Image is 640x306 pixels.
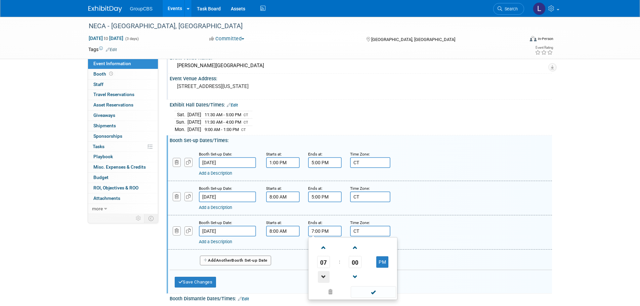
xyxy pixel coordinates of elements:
[308,186,323,191] small: Ends at:
[175,60,547,71] div: [PERSON_NAME][GEOGRAPHIC_DATA]
[88,193,158,204] a: Attachments
[349,256,361,268] span: Pick Minute
[238,297,249,301] a: Edit
[207,35,247,42] button: Committed
[538,36,553,41] div: In-Person
[241,128,246,132] span: CT
[92,206,103,211] span: more
[227,103,238,107] a: Edit
[170,294,552,302] div: Booth Dismantle Dates/Times:
[308,220,323,225] small: Ends at:
[308,152,323,157] small: Ends at:
[175,126,187,133] td: Mon.
[88,46,117,53] td: Tags
[88,173,158,183] a: Budget
[93,92,134,97] span: Travel Reservations
[88,142,158,152] a: Tasks
[484,35,554,45] div: Event Format
[93,82,103,87] span: Staff
[199,205,232,210] a: Add a Description
[108,71,114,76] span: Booth not reserved yet
[199,157,256,168] input: Date
[170,135,552,144] div: Booth Set-up Dates/Times:
[93,164,146,170] span: Misc. Expenses & Credits
[93,144,104,149] span: Tasks
[93,195,120,201] span: Attachments
[266,152,282,157] small: Starts at:
[199,226,256,236] input: Date
[103,36,109,41] span: to
[93,133,122,139] span: Sponsorships
[502,6,518,11] span: Search
[88,111,158,121] a: Giveaways
[205,120,241,125] span: 11:30 AM - 4:00 PM
[338,256,341,268] td: :
[88,162,158,172] a: Misc. Expenses & Credits
[144,214,158,223] td: Toggle Event Tabs
[175,119,187,126] td: Sun.
[371,37,455,42] span: [GEOGRAPHIC_DATA], [GEOGRAPHIC_DATA]
[199,191,256,202] input: Date
[199,152,232,157] small: Booth Set-up Date:
[266,191,300,202] input: Start Time
[106,47,117,52] a: Edit
[133,214,144,223] td: Personalize Event Tab Strip
[205,127,239,132] span: 9:00 AM - 1:00 PM
[187,119,201,126] td: [DATE]
[350,191,390,202] input: Time Zone
[308,191,342,202] input: End Time
[310,288,351,297] a: Clear selection
[266,186,282,191] small: Starts at:
[93,113,115,118] span: Giveaways
[88,183,158,193] a: ROI, Objectives & ROO
[376,256,388,268] button: PM
[350,226,390,236] input: Time Zone
[349,239,361,256] a: Increment Minute
[244,113,248,117] span: CT
[199,220,232,225] small: Booth Set-up Date:
[93,71,114,77] span: Booth
[93,123,116,128] span: Shipments
[175,277,216,288] button: Save Changes
[88,6,122,12] img: ExhibitDay
[317,256,330,268] span: Pick Hour
[125,37,139,41] span: (3 days)
[170,100,552,108] div: Exhibit Hall Dates/Times:
[187,111,201,119] td: [DATE]
[308,157,342,168] input: End Time
[350,288,396,297] a: Done
[199,186,232,191] small: Booth Set-up Date:
[200,256,271,266] button: AddAnotherBooth Set-up Date
[266,157,300,168] input: Start Time
[88,69,158,79] a: Booth
[93,175,109,180] span: Budget
[170,74,552,82] div: Event Venue Address:
[175,111,187,119] td: Sat.
[88,204,158,214] a: more
[88,59,158,69] a: Event Information
[530,36,537,41] img: Format-Inperson.png
[93,185,138,190] span: ROI, Objectives & ROO
[187,126,201,133] td: [DATE]
[93,154,113,159] span: Playbook
[93,61,131,66] span: Event Information
[266,220,282,225] small: Starts at:
[349,268,361,285] a: Decrement Minute
[88,90,158,100] a: Travel Reservations
[266,226,300,236] input: Start Time
[205,112,241,117] span: 11:30 AM - 5:00 PM
[216,258,232,263] span: Another
[88,100,158,110] a: Asset Reservations
[93,102,133,107] span: Asset Reservations
[350,220,370,225] small: Time Zone:
[244,120,248,125] span: CT
[535,46,553,49] div: Event Rating
[88,131,158,141] a: Sponsorships
[308,226,342,236] input: End Time
[88,121,158,131] a: Shipments
[86,20,514,32] div: NECA - [GEOGRAPHIC_DATA], [GEOGRAPHIC_DATA]
[130,6,153,11] span: GroupCBS
[199,239,232,244] a: Add a Description
[533,2,546,15] img: Laura McDonald
[317,268,330,285] a: Decrement Hour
